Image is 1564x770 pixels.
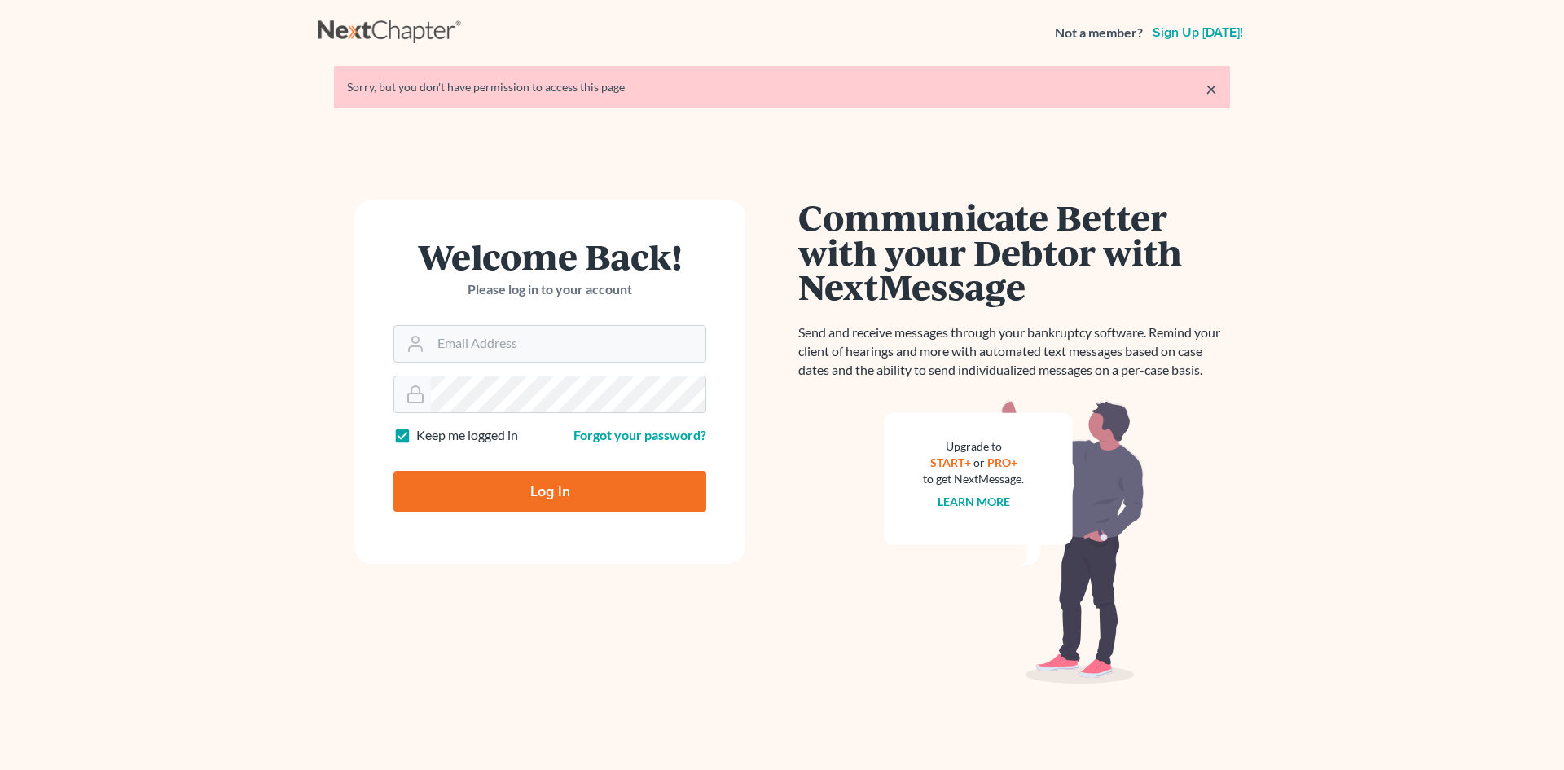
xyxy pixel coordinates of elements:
a: Sign up [DATE]! [1149,26,1246,39]
a: PRO+ [987,455,1017,469]
div: Sorry, but you don't have permission to access this page [347,79,1217,95]
a: START+ [930,455,971,469]
p: Please log in to your account [393,280,706,299]
div: to get NextMessage. [923,471,1024,487]
span: or [973,455,985,469]
h1: Welcome Back! [393,239,706,274]
input: Log In [393,471,706,512]
label: Keep me logged in [416,426,518,445]
input: Email Address [431,326,705,362]
a: Learn more [938,495,1010,508]
strong: Not a member? [1055,24,1143,42]
p: Send and receive messages through your bankruptcy software. Remind your client of hearings and mo... [798,323,1230,380]
div: Upgrade to [923,438,1024,455]
a: Forgot your password? [573,427,706,442]
a: × [1206,79,1217,99]
h1: Communicate Better with your Debtor with NextMessage [798,200,1230,304]
img: nextmessage_bg-59042aed3d76b12b5cd301f8e5b87938c9018125f34e5fa2b7a6b67550977c72.svg [884,399,1144,684]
